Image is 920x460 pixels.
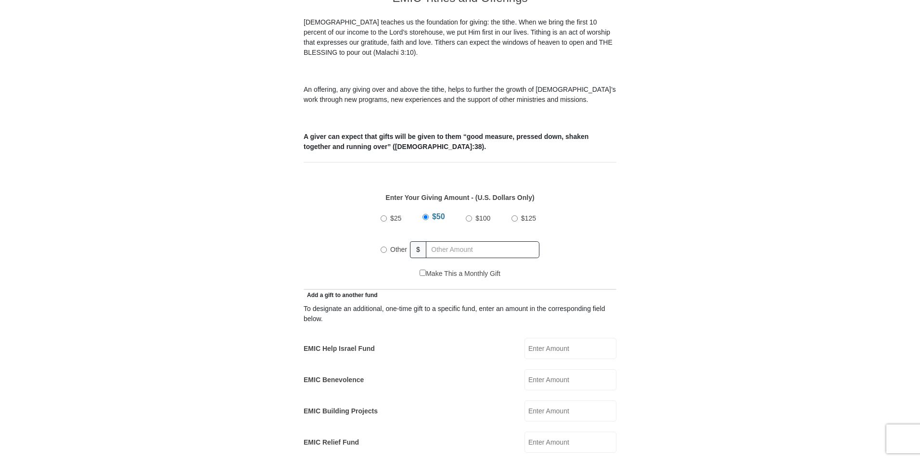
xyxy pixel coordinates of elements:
input: Enter Amount [524,400,616,422]
b: A giver can expect that gifts will be given to them “good measure, pressed down, shaken together ... [304,133,588,150]
p: An offering, any giving over and above the tithe, helps to further the growth of [DEMOGRAPHIC_DAT... [304,85,616,105]
p: [DEMOGRAPHIC_DATA] teaches us the foundation for giving: the tithe. When we bring the first 10 pe... [304,17,616,58]
label: Make This a Monthly Gift [420,269,500,279]
label: EMIC Help Israel Fund [304,344,375,354]
label: EMIC Benevolence [304,375,364,385]
span: $125 [521,214,536,222]
label: EMIC Relief Fund [304,437,359,448]
input: Enter Amount [524,432,616,453]
input: Enter Amount [524,338,616,359]
input: Make This a Monthly Gift [420,270,426,276]
div: To designate an additional, one-time gift to a specific fund, enter an amount in the correspondin... [304,304,616,324]
span: Add a gift to another fund [304,292,378,298]
input: Enter Amount [524,369,616,390]
span: Other [390,246,407,253]
label: EMIC Building Projects [304,406,378,416]
span: $25 [390,214,401,222]
strong: Enter Your Giving Amount - (U.S. Dollars Only) [385,194,534,201]
span: $50 [432,212,445,221]
span: $ [410,241,426,258]
span: $100 [475,214,490,222]
input: Other Amount [426,241,539,258]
